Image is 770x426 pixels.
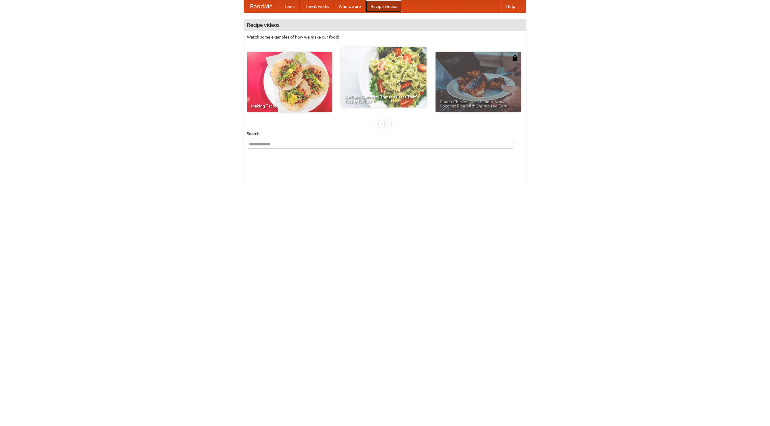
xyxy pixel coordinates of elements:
h5: Search [247,131,523,137]
a: An Easy, Summery Tomato Pasta That's Ready for Fall [341,47,427,107]
a: FoodMe [244,0,279,12]
a: Home [279,0,300,12]
a: Help [501,0,520,12]
div: » [386,120,391,128]
span: An Easy, Summery Tomato Pasta That's Ready for Fall [345,95,422,103]
a: Recipe videos [366,0,402,12]
a: Who we are [334,0,366,12]
p: Watch some examples of how we make our food! [247,34,523,40]
img: 483408.png [512,55,518,61]
h4: Recipe videos [244,19,526,31]
span: Making Tacos [251,104,328,108]
a: How it works [300,0,334,12]
div: « [379,120,384,128]
a: Making Tacos [247,52,332,112]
